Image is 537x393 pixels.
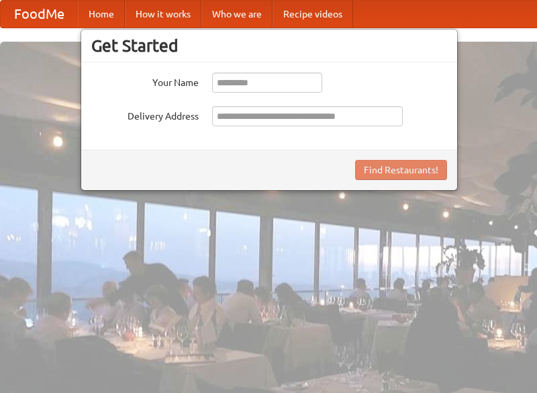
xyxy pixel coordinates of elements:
a: Recipe videos [273,1,353,28]
label: Your Name [91,73,199,89]
a: Who we are [201,1,273,28]
button: Find Restaurants! [355,160,447,180]
label: Delivery Address [91,106,199,123]
a: Home [78,1,125,28]
a: FoodMe [1,1,78,28]
a: How it works [125,1,201,28]
h3: Get Started [91,36,447,56]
